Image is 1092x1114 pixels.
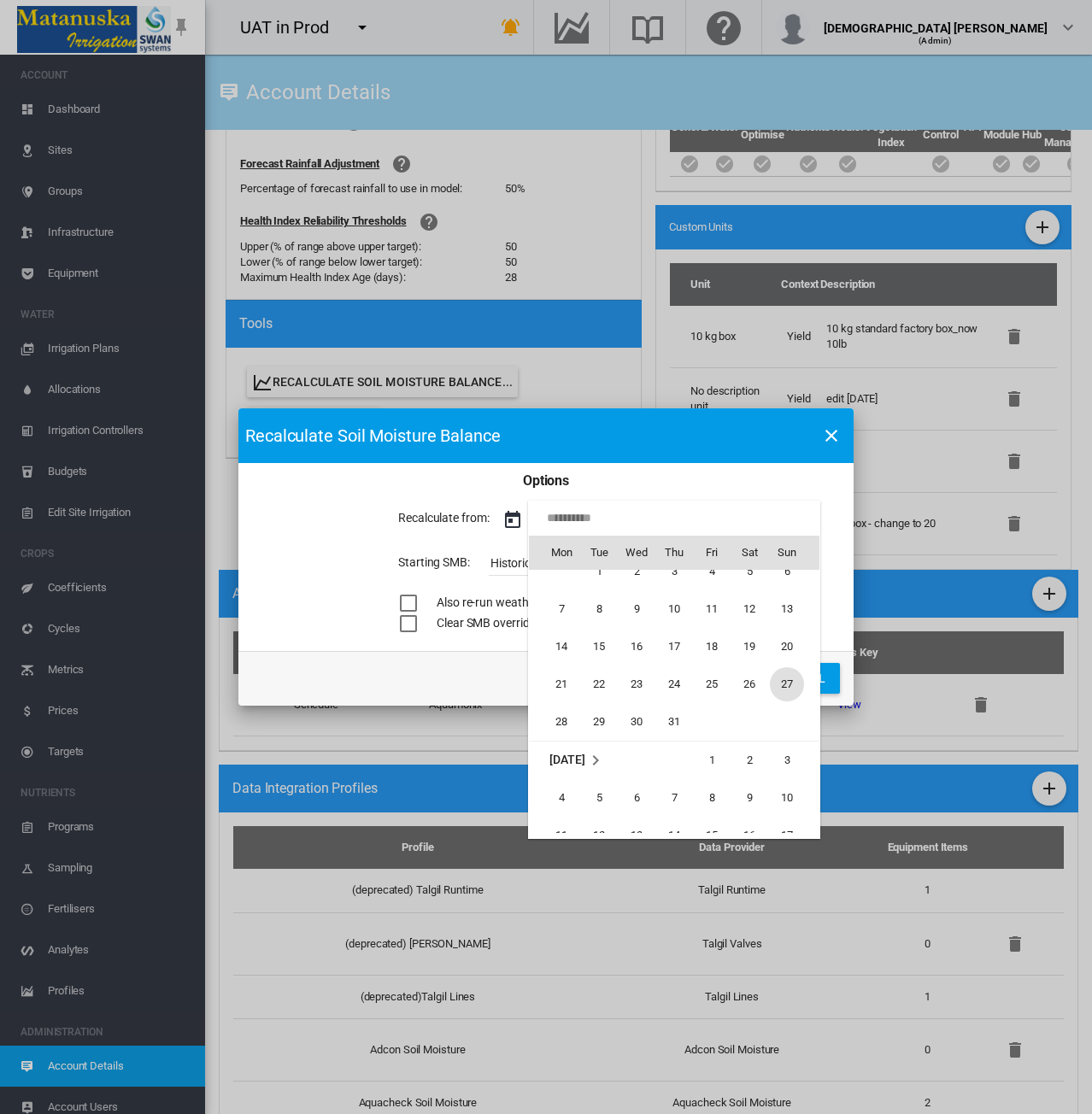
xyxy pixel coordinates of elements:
td: Tuesday August 12 2025 [580,817,618,854]
tr: Week 3 [529,817,819,854]
span: 23 [619,667,654,701]
td: Friday July 25 2025 [693,665,731,703]
span: 14 [657,818,691,853]
td: Wednesday July 30 2025 [618,703,655,742]
th: Tue [580,536,618,570]
td: Tuesday July 22 2025 [580,665,618,703]
span: 10 [770,781,804,815]
span: 27 [770,667,804,701]
td: Friday July 18 2025 [693,628,731,665]
span: 1 [582,554,616,589]
td: Tuesday July 8 2025 [580,590,618,628]
td: Sunday July 13 2025 [768,590,819,628]
span: 7 [544,592,578,626]
td: Saturday July 5 2025 [731,553,768,590]
span: 1 [695,743,729,777]
span: 16 [619,630,654,664]
tr: Week 1 [529,553,819,590]
td: Friday July 4 2025 [693,553,731,590]
span: 5 [732,554,766,589]
span: 8 [695,781,729,815]
th: Thu [655,536,693,570]
tr: Week 3 [529,628,819,665]
span: 4 [544,781,578,815]
span: 15 [695,818,729,853]
td: Sunday August 10 2025 [768,779,819,817]
span: 16 [732,818,766,853]
td: Friday August 1 2025 [693,742,731,780]
td: Saturday July 12 2025 [731,590,768,628]
span: 28 [544,705,578,739]
span: 14 [544,630,578,664]
td: Wednesday July 2 2025 [618,553,655,590]
span: 13 [770,592,804,626]
span: 9 [732,781,766,815]
span: 4 [695,554,729,589]
tr: Week 4 [529,665,819,703]
th: Mon [529,536,580,570]
td: Friday August 15 2025 [693,817,731,854]
td: Monday July 28 2025 [529,703,580,742]
th: Fri [693,536,731,570]
td: Sunday July 6 2025 [768,553,819,590]
td: Monday July 21 2025 [529,665,580,703]
td: Wednesday August 6 2025 [618,779,655,817]
span: [DATE] [549,753,584,767]
span: 5 [582,781,616,815]
td: Wednesday July 16 2025 [618,628,655,665]
td: Monday July 7 2025 [529,590,580,628]
span: 15 [582,630,616,664]
td: August 2025 [529,742,655,780]
td: Thursday August 14 2025 [655,817,693,854]
span: 24 [657,667,691,701]
span: 18 [695,630,729,664]
td: Sunday August 3 2025 [768,742,819,780]
td: Friday July 11 2025 [693,590,731,628]
span: 12 [582,818,616,853]
td: Saturday August 2 2025 [731,742,768,780]
span: 19 [732,630,766,664]
td: Saturday July 26 2025 [731,665,768,703]
th: Wed [618,536,655,570]
td: Sunday July 27 2025 [768,665,819,703]
span: 13 [619,818,654,853]
span: 2 [732,743,766,777]
td: Saturday August 9 2025 [731,779,768,817]
span: 10 [657,592,691,626]
td: Sunday August 17 2025 [768,817,819,854]
td: Tuesday July 15 2025 [580,628,618,665]
td: Thursday July 10 2025 [655,590,693,628]
span: 11 [544,818,578,853]
th: Sat [731,536,768,570]
td: Friday August 8 2025 [693,779,731,817]
span: 8 [582,592,616,626]
td: Thursday July 24 2025 [655,665,693,703]
span: 11 [695,592,729,626]
td: Wednesday July 23 2025 [618,665,655,703]
span: 25 [695,667,729,701]
tr: Week 2 [529,779,819,817]
span: 3 [657,554,691,589]
span: 2 [619,554,654,589]
td: Sunday July 20 2025 [768,628,819,665]
span: 6 [619,781,654,815]
td: Monday August 11 2025 [529,817,580,854]
span: 17 [770,818,804,853]
span: 26 [732,667,766,701]
td: Monday July 14 2025 [529,628,580,665]
td: Thursday July 17 2025 [655,628,693,665]
td: Thursday August 7 2025 [655,779,693,817]
tr: Week 5 [529,703,819,742]
span: 17 [657,630,691,664]
span: 22 [582,667,616,701]
span: 6 [770,554,804,589]
span: 31 [657,705,691,739]
td: Tuesday July 29 2025 [580,703,618,742]
td: Tuesday August 5 2025 [580,779,618,817]
span: 20 [770,630,804,664]
td: Saturday July 19 2025 [731,628,768,665]
td: Thursday July 31 2025 [655,703,693,742]
span: 9 [619,592,654,626]
span: 21 [544,667,578,701]
span: 3 [770,743,804,777]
